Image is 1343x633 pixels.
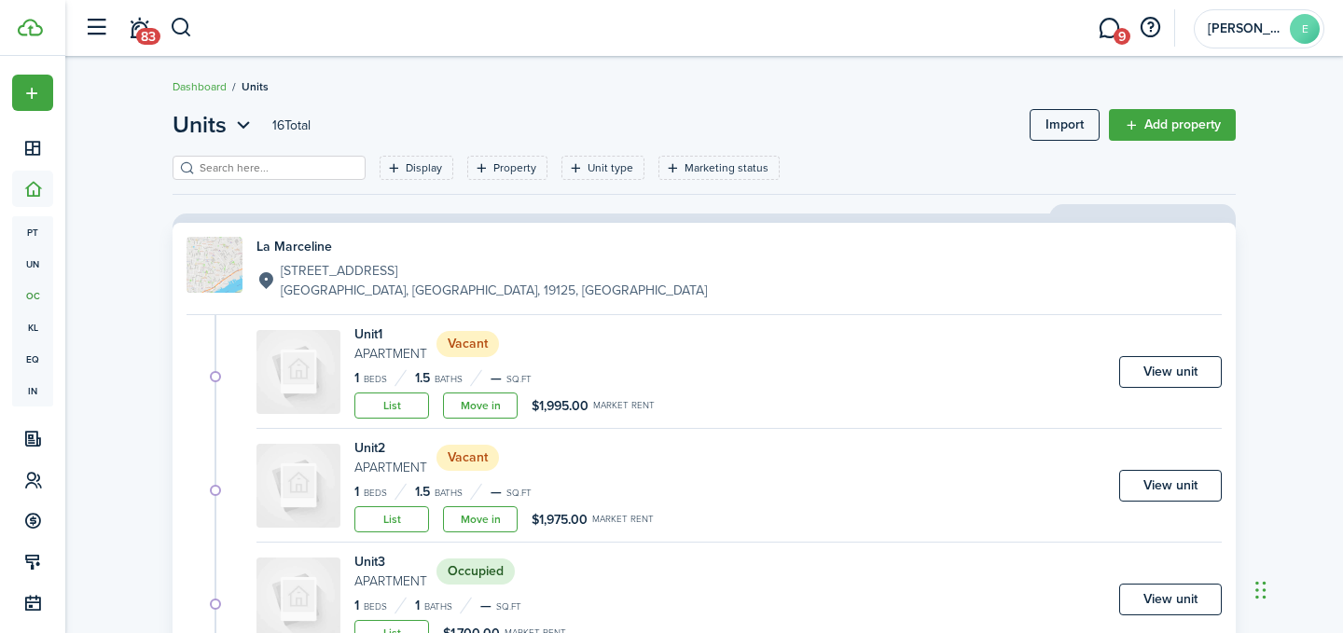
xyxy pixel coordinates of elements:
avatar-text: E [1290,14,1320,44]
h4: Unit 2 [354,438,427,458]
a: Dashboard [173,78,227,95]
small: Market rent [592,515,654,524]
filter-tag: Open filter [561,156,644,180]
p: [STREET_ADDRESS] [281,261,707,281]
filter-tag: Open filter [380,156,453,180]
span: Units [173,108,227,142]
p: [GEOGRAPHIC_DATA], [GEOGRAPHIC_DATA], 19125, [GEOGRAPHIC_DATA] [281,281,707,300]
small: Market rent [593,401,655,410]
button: Units [173,108,256,142]
input: Search here... [195,159,359,177]
a: un [12,248,53,280]
button: Open resource center [1134,12,1166,44]
span: $1,975.00 [532,510,588,530]
img: TenantCloud [18,19,43,36]
filter-tag: Open filter [658,156,780,180]
span: 1 [354,482,359,502]
a: eq [12,343,53,375]
a: Messaging [1091,5,1127,52]
a: View unit [1119,470,1222,502]
a: View unit [1119,356,1222,388]
small: Apartment [354,344,427,364]
filter-tag-label: Unit type [588,159,633,176]
span: 1 [354,368,359,388]
span: — [480,596,492,615]
span: $1,995.00 [532,396,588,416]
h4: La Marceline [256,237,707,256]
button: Open menu [12,75,53,111]
span: 9 [1114,28,1130,45]
small: Apartment [354,571,427,591]
small: Baths [424,602,452,612]
a: View unit [1119,584,1222,615]
a: in [12,375,53,406]
a: Move in [443,506,518,532]
button: Open menu [173,108,256,142]
button: Open sidebar [78,10,114,46]
span: — [491,368,502,388]
a: kl [12,311,53,343]
small: sq.ft [496,602,521,612]
small: Beds [364,602,387,612]
filter-tag-label: Property [493,159,536,176]
iframe: Chat Widget [1250,544,1343,633]
header-page-total: 16 Total [272,116,311,135]
img: Property avatar [187,237,242,293]
img: Unit avatar [256,444,340,528]
small: Beds [364,489,387,498]
span: 1.5 [415,482,430,502]
span: 1 [415,596,420,615]
a: List [354,392,429,419]
img: Unit avatar [256,330,340,414]
span: 1 [354,596,359,615]
a: Move in [443,392,518,419]
a: Property avatarLa Marceline[STREET_ADDRESS][GEOGRAPHIC_DATA], [GEOGRAPHIC_DATA], 19125, [GEOGRAPH... [187,237,1222,300]
small: sq.ft [506,489,532,498]
status: Vacant [436,331,499,357]
small: Baths [435,489,463,498]
a: Notifications [121,5,157,52]
status: Occupied [436,558,515,585]
span: — [491,482,502,502]
filter-tag: Open filter [467,156,547,180]
span: Emily [1208,22,1282,35]
h4: Unit 3 [354,552,427,571]
a: Import [1030,109,1100,141]
span: Units [242,78,269,95]
status: Vacant [436,445,499,471]
small: Beds [364,375,387,384]
small: Baths [435,375,463,384]
filter-tag-label: Marketing status [685,159,768,176]
span: 83 [136,28,160,45]
filter-tag-label: Display [406,159,442,176]
small: Apartment [354,458,427,477]
span: 1.5 [415,368,430,388]
a: oc [12,280,53,311]
a: Add property [1109,109,1236,141]
button: Search [170,12,193,44]
small: sq.ft [506,375,532,384]
h4: Unit 1 [354,324,427,344]
a: List [354,506,429,532]
div: Drag [1255,562,1267,618]
a: pt [12,216,53,248]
